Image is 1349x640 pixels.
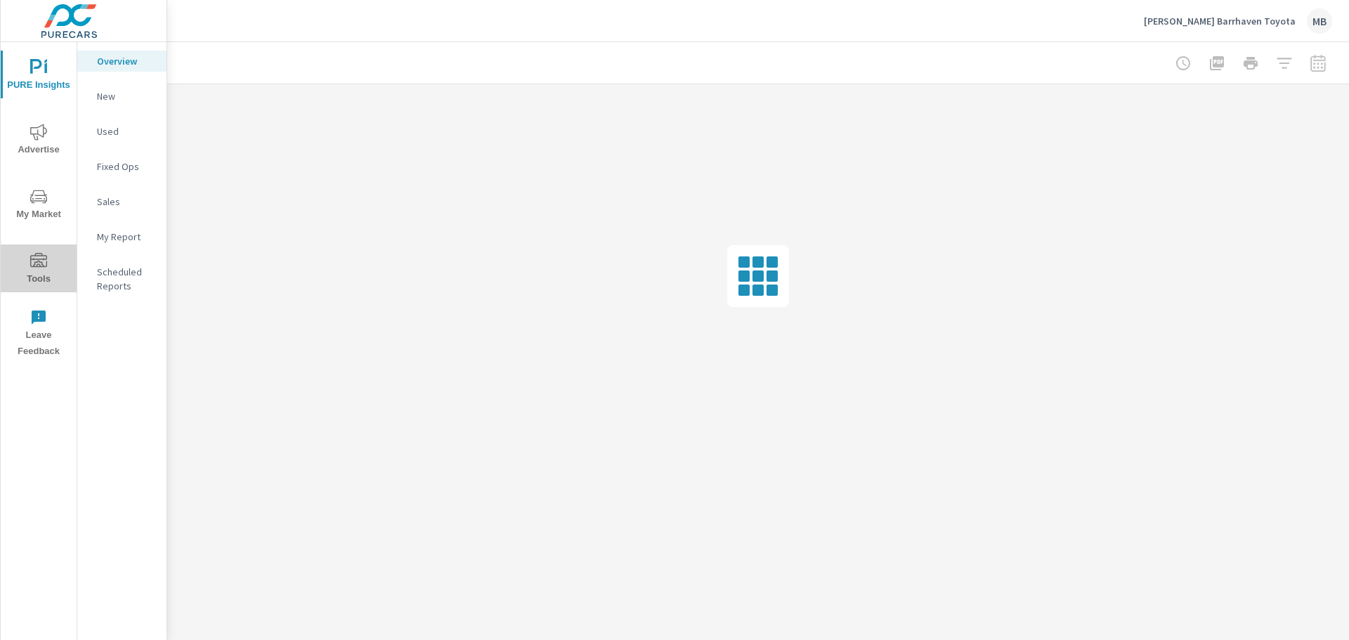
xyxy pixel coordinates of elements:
p: Scheduled Reports [97,265,155,293]
p: Overview [97,54,155,68]
span: Tools [5,253,72,287]
div: My Report [77,226,167,247]
div: Sales [77,191,167,212]
p: My Report [97,230,155,244]
div: New [77,86,167,107]
span: Leave Feedback [5,309,72,360]
div: Used [77,121,167,142]
p: Used [97,124,155,138]
span: Advertise [5,124,72,158]
div: Scheduled Reports [77,261,167,296]
p: New [97,89,155,103]
span: PURE Insights [5,59,72,93]
p: [PERSON_NAME] Barrhaven Toyota [1144,15,1296,27]
div: Overview [77,51,167,72]
span: My Market [5,188,72,223]
div: MB [1307,8,1332,34]
div: Fixed Ops [77,156,167,177]
div: nav menu [1,42,77,365]
p: Sales [97,195,155,209]
p: Fixed Ops [97,159,155,174]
